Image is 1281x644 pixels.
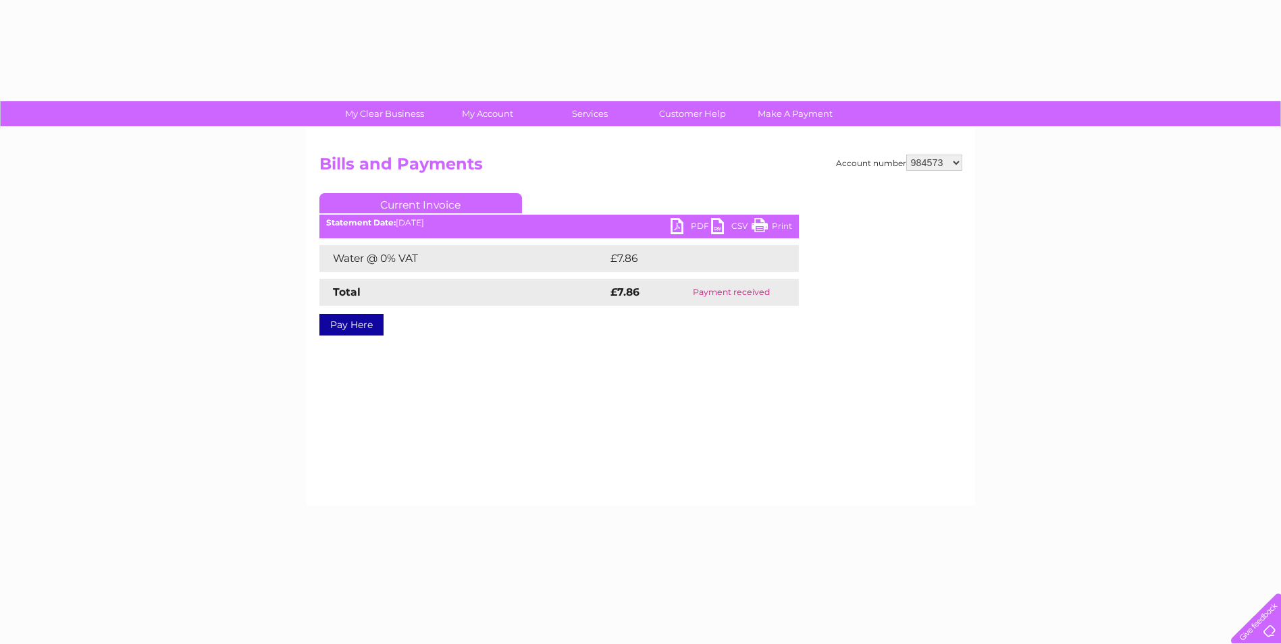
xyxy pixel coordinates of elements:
td: £7.86 [607,245,767,272]
a: Current Invoice [319,193,522,213]
td: Payment received [664,279,799,306]
a: CSV [711,218,752,238]
a: My Clear Business [329,101,440,126]
a: Pay Here [319,314,384,336]
td: Water @ 0% VAT [319,245,607,272]
div: [DATE] [319,218,799,227]
a: My Account [432,101,543,126]
a: Services [534,101,646,126]
a: Make A Payment [739,101,851,126]
strong: Total [333,286,361,298]
div: Account number [836,155,962,171]
strong: £7.86 [610,286,639,298]
a: PDF [671,218,711,238]
a: Print [752,218,792,238]
a: Customer Help [637,101,748,126]
b: Statement Date: [326,217,396,227]
h2: Bills and Payments [319,155,962,180]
